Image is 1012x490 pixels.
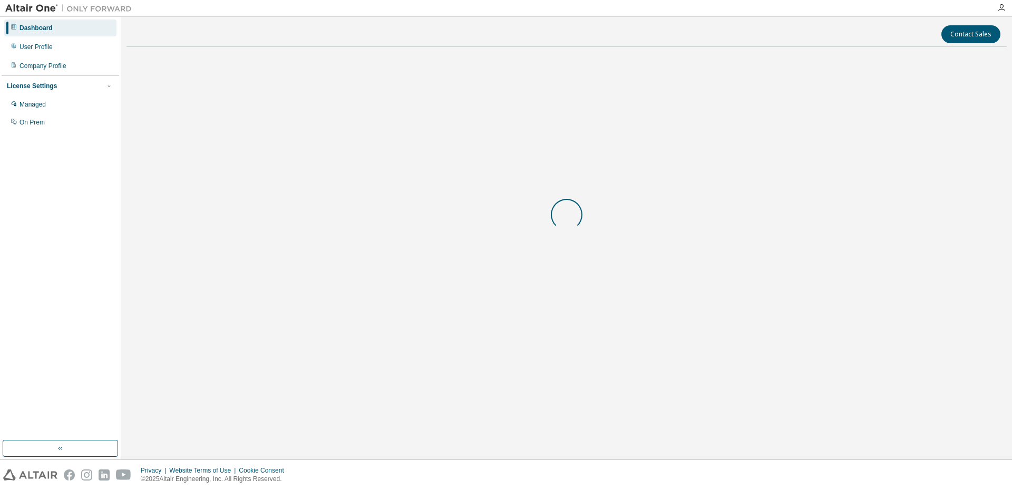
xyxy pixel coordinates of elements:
div: Managed [20,100,46,109]
img: Altair One [5,3,137,14]
img: instagram.svg [81,469,92,481]
div: Website Terms of Use [169,466,239,475]
div: Cookie Consent [239,466,290,475]
img: linkedin.svg [99,469,110,481]
img: facebook.svg [64,469,75,481]
div: Privacy [141,466,169,475]
img: altair_logo.svg [3,469,57,481]
div: On Prem [20,118,45,127]
div: Company Profile [20,62,66,70]
div: Dashboard [20,24,53,32]
p: © 2025 Altair Engineering, Inc. All Rights Reserved. [141,475,290,484]
div: License Settings [7,82,57,90]
button: Contact Sales [941,25,1000,43]
div: User Profile [20,43,53,51]
img: youtube.svg [116,469,131,481]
